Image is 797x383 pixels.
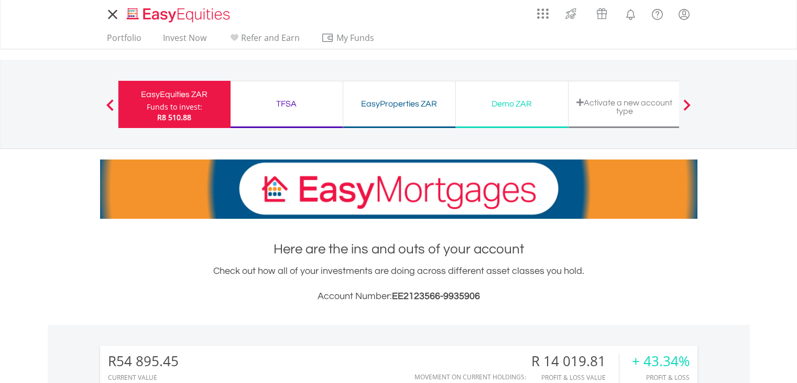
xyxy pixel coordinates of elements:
[125,87,224,102] div: EasyEquities ZAR
[108,374,179,381] div: CURRENT VALUE
[123,3,234,24] a: Home page
[147,102,202,112] div: Funds to invest:
[671,3,697,26] a: My Profile
[103,33,146,49] a: Portfolio
[100,240,697,259] h1: Here are the ins and outs of your account
[241,32,300,44] span: Refer and Earn
[224,33,304,49] a: Refer and Earn
[414,374,526,380] div: Movement on Current Holdings:
[350,97,449,111] div: EasyProperties ZAR
[237,97,336,111] div: TFSA
[586,3,617,22] a: Vouchers
[321,31,390,45] span: My Funds
[392,291,480,301] span: EE2123566-9935906
[462,97,562,111] div: Demo ZAR
[632,374,690,381] div: Profit & Loss
[530,3,555,19] a: AppsGrid
[593,5,610,22] img: vouchers-v2.svg
[575,98,674,115] div: Activate a new account type
[531,374,619,381] div: Profit & Loss Value
[562,5,580,22] img: thrive-v2.svg
[531,354,619,369] div: R 14 019.81
[100,159,697,219] img: EasyMortage Promotion Banner
[632,354,690,369] div: + 43.34%
[644,3,671,24] a: FAQ's and Support
[537,8,549,19] img: grid-menu-icon.svg
[125,6,234,24] img: EasyEquities_Logo.png
[100,289,697,304] h3: Account Number:
[159,33,211,49] a: Invest Now
[100,264,697,304] div: Check out how all of your investments are doing across different asset classes you hold.
[157,112,191,122] span: R8 510.88
[108,354,179,369] div: R54 895.45
[617,3,644,24] a: Notifications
